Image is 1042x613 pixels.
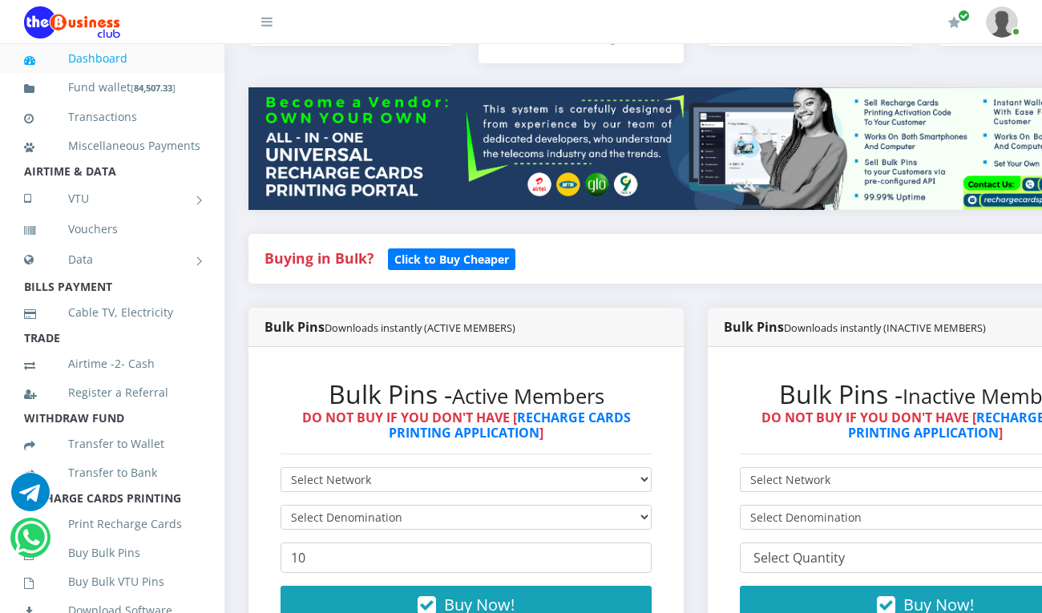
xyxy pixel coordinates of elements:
a: Airtime -2- Cash [24,345,200,382]
img: User [986,6,1018,38]
a: Buy Bulk VTU Pins [24,563,200,600]
strong: DO NOT BUY IF YOU DON'T HAVE [ ] [302,409,631,442]
small: Downloads instantly (ACTIVE MEMBERS) [325,321,515,335]
small: Downloads instantly (INACTIVE MEMBERS) [784,321,986,335]
a: Chat for support [14,530,47,557]
a: Register a Referral [24,374,200,411]
a: Data [24,240,200,280]
small: [ ] [131,82,176,94]
a: Transactions [24,99,200,135]
a: Cable TV, Electricity [24,294,200,331]
a: Buy Bulk Pins [24,534,200,571]
a: Dashboard [24,40,200,77]
a: Chat for support [11,485,50,511]
a: Click to Buy Cheaper [388,248,515,268]
a: Transfer to Wallet [24,425,200,462]
a: Transfer to Bank [24,454,200,491]
span: Renew/Upgrade Subscription [958,10,970,22]
b: Click to Buy Cheaper [394,252,509,267]
a: Vouchers [24,211,200,248]
h2: Bulk Pins - [281,379,652,409]
small: Active Members [452,382,604,410]
b: 84,507.33 [134,82,172,94]
strong: Buying in Bulk? [265,248,374,268]
strong: Bulk Pins [724,318,986,336]
a: Fund wallet[84,507.33] [24,69,200,107]
a: RECHARGE CARDS PRINTING APPLICATION [389,409,631,442]
a: Miscellaneous Payments [24,127,200,164]
strong: Bulk Pins [265,318,515,336]
input: Enter Quantity [281,542,652,573]
a: VTU [24,179,200,219]
img: Logo [24,6,120,38]
a: Print Recharge Cards [24,506,200,542]
i: Renew/Upgrade Subscription [948,16,960,29]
